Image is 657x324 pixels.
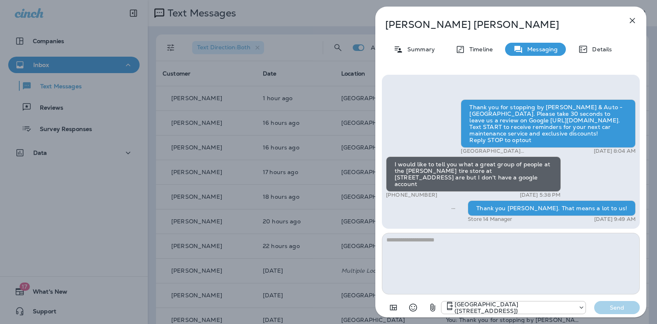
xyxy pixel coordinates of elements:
[461,99,636,148] div: Thank you for stopping by [PERSON_NAME] & Auto - [GEOGRAPHIC_DATA]. Please take 30 seconds to lea...
[385,299,402,316] button: Add in a premade template
[403,46,435,53] p: Summary
[594,216,636,223] p: [DATE] 9:49 AM
[385,19,609,30] p: [PERSON_NAME] [PERSON_NAME]
[594,148,636,154] p: [DATE] 8:04 AM
[405,299,421,316] button: Select an emoji
[386,192,437,198] p: [PHONE_NUMBER]
[520,192,561,198] p: [DATE] 5:38 PM
[588,46,612,53] p: Details
[455,301,574,314] p: [GEOGRAPHIC_DATA] ([STREET_ADDRESS]}
[451,204,455,211] span: Sent
[386,156,561,192] div: I would like to tell you what a great group of people at the [PERSON_NAME] tire store at [STREET_...
[468,216,512,223] p: Store 14 Manager
[465,46,493,53] p: Timeline
[523,46,558,53] p: Messaging
[468,200,636,216] div: Thank you [PERSON_NAME]. That means a lot to us!
[441,301,586,314] div: +1 (402) 697-9775
[461,148,565,154] p: [GEOGRAPHIC_DATA] ([STREET_ADDRESS]}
